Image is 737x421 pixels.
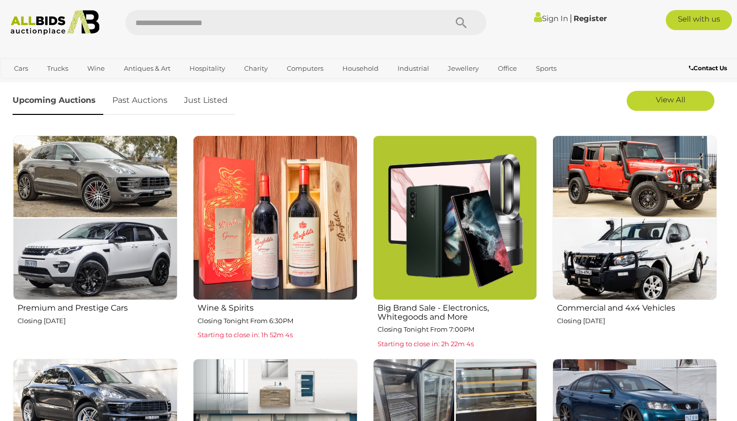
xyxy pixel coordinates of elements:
a: Hospitality [183,60,232,77]
p: Closing [DATE] [557,315,717,327]
a: Wine [81,60,111,77]
a: Upcoming Auctions [13,86,103,115]
a: Sign In [534,14,568,23]
h2: Premium and Prestige Cars [18,301,177,313]
h2: Wine & Spirits [198,301,357,313]
img: Commercial and 4x4 Vehicles [552,135,717,300]
a: Commercial and 4x4 Vehicles Closing [DATE] [552,135,717,350]
p: Closing [DATE] [18,315,177,327]
span: View All [656,95,685,104]
span: | [570,13,572,24]
h2: Big Brand Sale - Electronics, Whitegoods and More [378,301,537,321]
a: Trucks [41,60,75,77]
b: Contact Us [689,64,727,72]
a: Register [574,14,607,23]
a: Office [491,60,523,77]
a: Premium and Prestige Cars Closing [DATE] [13,135,177,350]
img: Allbids.com.au [6,10,105,35]
span: Starting to close in: 1h 52m 4s [198,331,293,339]
img: Premium and Prestige Cars [13,135,177,300]
a: Jewellery [441,60,485,77]
a: Household [336,60,385,77]
a: Cars [8,60,35,77]
a: [GEOGRAPHIC_DATA] [8,77,92,93]
a: Computers [280,60,330,77]
p: Closing Tonight From 6:30PM [198,315,357,327]
img: Wine & Spirits [193,135,357,300]
a: Wine & Spirits Closing Tonight From 6:30PM Starting to close in: 1h 52m 4s [193,135,357,350]
a: Antiques & Art [117,60,177,77]
p: Closing Tonight From 7:00PM [378,324,537,335]
a: View All [627,91,714,111]
span: Starting to close in: 2h 22m 4s [378,340,474,348]
a: Contact Us [689,63,729,74]
a: Charity [238,60,274,77]
a: Industrial [391,60,436,77]
a: Past Auctions [105,86,175,115]
a: Sell with us [666,10,732,30]
button: Search [436,10,486,35]
a: Just Listed [176,86,235,115]
h2: Commercial and 4x4 Vehicles [557,301,717,313]
a: Big Brand Sale - Electronics, Whitegoods and More Closing Tonight From 7:00PM Starting to close i... [373,135,537,350]
img: Big Brand Sale - Electronics, Whitegoods and More [373,135,537,300]
a: Sports [529,60,563,77]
